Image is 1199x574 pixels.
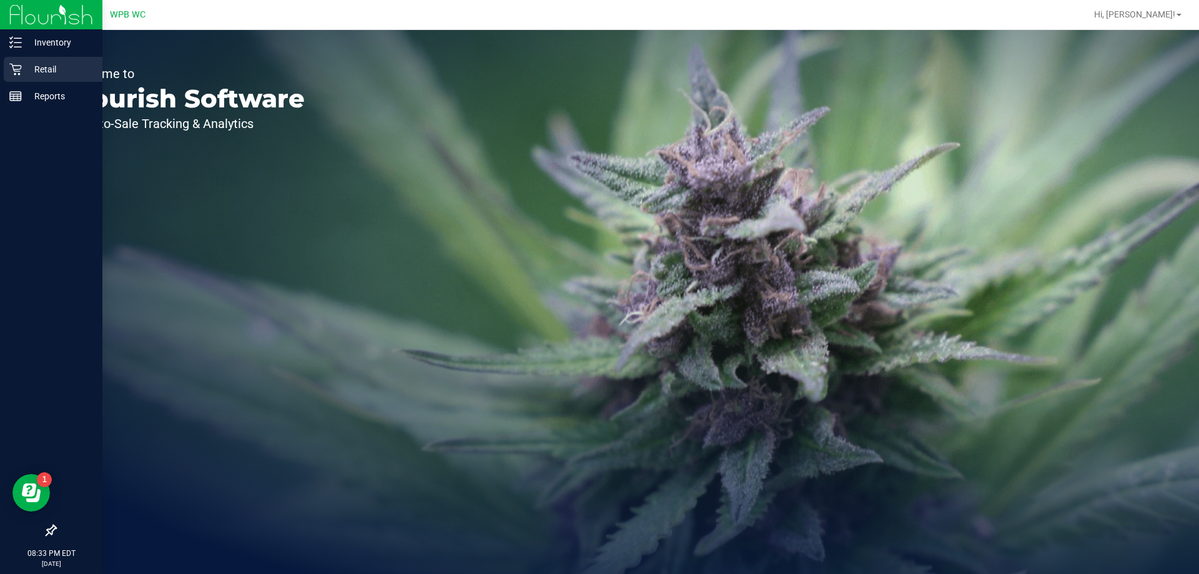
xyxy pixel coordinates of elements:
[6,548,97,559] p: 08:33 PM EDT
[22,89,97,104] p: Reports
[22,62,97,77] p: Retail
[37,472,52,487] iframe: Resource center unread badge
[67,86,305,111] p: Flourish Software
[22,35,97,50] p: Inventory
[12,474,50,512] iframe: Resource center
[6,559,97,568] p: [DATE]
[67,67,305,80] p: Welcome to
[1094,9,1175,19] span: Hi, [PERSON_NAME]!
[9,63,22,76] inline-svg: Retail
[9,36,22,49] inline-svg: Inventory
[110,9,146,20] span: WPB WC
[67,117,305,130] p: Seed-to-Sale Tracking & Analytics
[9,90,22,102] inline-svg: Reports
